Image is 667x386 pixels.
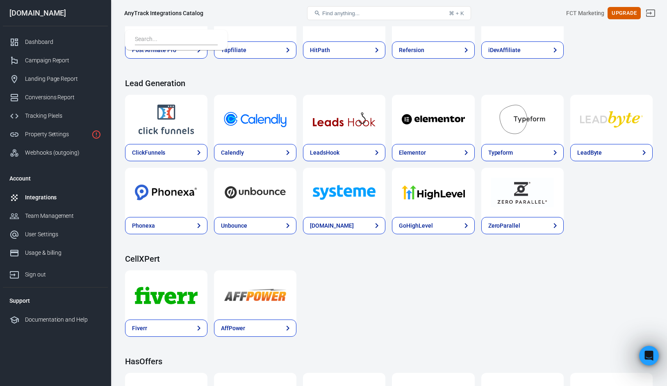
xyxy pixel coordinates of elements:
div: ⌘ + K [449,10,464,16]
div: [DOMAIN_NAME] [3,9,108,17]
a: Typeform [481,144,564,161]
a: ClickFunnels [125,95,207,144]
a: Campaign Report [3,51,108,70]
div: Conversions Report [25,93,101,102]
h4: HasOffers [125,356,653,366]
a: LeadsHook [303,144,385,161]
img: Calendly [224,105,287,134]
div: Webhooks (outgoing) [25,148,101,157]
a: Integrations [3,188,108,207]
a: Unbounce [214,168,296,217]
div: AnyTrack Integrations Catalog [124,9,203,17]
a: LeadByte [570,95,653,144]
button: Find anything...⌘ + K [307,6,471,20]
a: Fiverr [125,320,207,337]
div: Refersion [399,46,424,55]
img: Typeform [491,105,554,134]
div: Calendly [221,148,244,157]
a: Property Settings [3,125,108,144]
svg: Property is not installed yet [91,130,101,139]
a: Elementor [392,95,474,144]
a: iDevAffiliate [481,41,564,59]
a: GoHighLevel [392,168,474,217]
div: LeadByte [577,148,602,157]
div: Post Affiliate Pro [132,46,176,55]
a: ZeroParallel [481,168,564,217]
div: iDevAffiliate [488,46,521,55]
div: Property Settings [25,130,88,139]
a: Team Management [3,207,108,225]
input: Search... [135,34,214,45]
img: Unbounce [224,178,287,207]
li: Account [3,169,108,188]
div: Team Management [25,212,101,220]
a: GoHighLevel [392,217,474,234]
a: Webhooks (outgoing) [3,144,108,162]
div: Integrations [25,193,101,202]
a: User Settings [3,225,108,244]
a: LeadsHook [303,95,385,144]
a: Unbounce [214,217,296,234]
div: ClickFunnels [132,148,165,157]
div: AffPower [221,324,245,333]
a: Calendly [214,144,296,161]
img: Systeme.io [313,178,376,207]
a: ZeroParallel [481,217,564,234]
div: Tracking Pixels [25,112,101,120]
div: Campaign Report [25,56,101,65]
div: Dashboard [25,38,101,46]
img: GoHighLevel [402,178,464,207]
a: Tapfiliate [214,41,296,59]
div: ZeroParallel [488,222,520,230]
span: Find anything... [322,10,360,16]
div: [DOMAIN_NAME] [310,222,353,230]
div: Account id: Pe4z4tkL [566,9,604,18]
a: Elementor [392,144,474,161]
img: Elementor [402,105,464,134]
div: Landing Page Report [25,75,101,83]
iframe: Intercom live chat [639,346,659,365]
li: Support [3,291,108,311]
div: Unbounce [221,222,247,230]
img: AffPower [224,280,287,310]
a: Sign out [3,262,108,284]
img: ClickFunnels [135,105,198,134]
a: Post Affiliate Pro [125,41,207,59]
a: Landing Page Report [3,70,108,88]
div: Tapfiliate [221,46,246,55]
a: Phonexa [125,217,207,234]
a: Conversions Report [3,88,108,107]
a: HitPath [303,41,385,59]
div: LeadsHook [310,148,339,157]
a: AffPower [214,270,296,320]
a: [DOMAIN_NAME] [303,217,385,234]
div: Elementor [399,148,426,157]
a: Typeform [481,95,564,144]
img: LeadByte [580,105,643,134]
div: Sign out [25,270,101,279]
div: Fiverr [132,324,147,333]
div: Usage & billing [25,249,101,257]
a: Dashboard [3,33,108,51]
div: Documentation and Help [25,315,101,324]
a: ClickFunnels [125,144,207,161]
a: Fiverr [125,270,207,320]
button: Upgrade [608,7,641,20]
img: LeadsHook [313,105,376,134]
a: Systeme.io [303,168,385,217]
h4: Lead Generation [125,78,653,88]
img: Phonexa [135,178,198,207]
a: Refersion [392,41,474,59]
img: Fiverr [135,280,198,310]
a: AffPower [214,320,296,337]
h4: CellXPert [125,254,653,264]
div: HitPath [310,46,330,55]
div: Typeform [488,148,513,157]
a: Tracking Pixels [3,107,108,125]
a: Sign out [641,3,660,23]
img: ZeroParallel [491,178,554,207]
a: LeadByte [570,144,653,161]
a: Phonexa [125,168,207,217]
div: Phonexa [132,222,155,230]
div: User Settings [25,230,101,239]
